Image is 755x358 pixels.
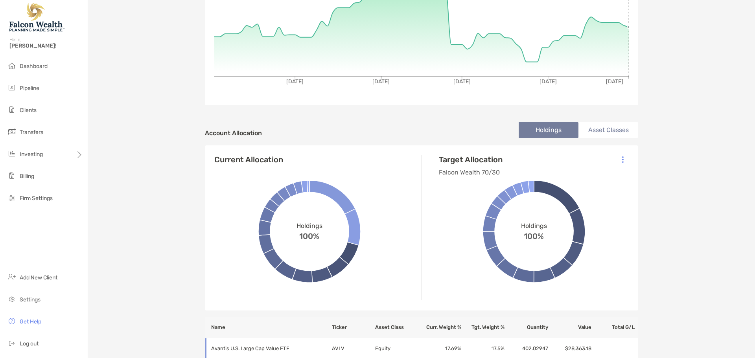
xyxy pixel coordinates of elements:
img: Icon List Menu [622,156,624,163]
tspan: [DATE] [453,78,471,85]
span: Dashboard [20,63,48,70]
span: 100% [299,229,319,241]
img: get-help icon [7,316,17,326]
li: Asset Classes [578,122,638,138]
img: clients icon [7,105,17,114]
img: firm-settings icon [7,193,17,202]
span: 100% [524,229,544,241]
span: Billing [20,173,34,180]
img: billing icon [7,171,17,180]
span: Get Help [20,318,41,325]
img: dashboard icon [7,61,17,70]
img: settings icon [7,294,17,304]
th: Asset Class [375,317,418,338]
img: investing icon [7,149,17,158]
span: Firm Settings [20,195,53,202]
tspan: [DATE] [372,78,390,85]
th: Value [549,317,592,338]
span: Transfers [20,129,43,136]
span: Holdings [296,222,322,229]
img: transfers icon [7,127,17,136]
tspan: [DATE] [286,78,304,85]
li: Holdings [519,122,578,138]
img: pipeline icon [7,83,17,92]
span: Clients [20,107,37,114]
span: Settings [20,296,41,303]
span: Log out [20,340,39,347]
th: Curr. Weight % [418,317,461,338]
img: Falcon Wealth Planning Logo [9,3,64,31]
th: Quantity [505,317,548,338]
span: Pipeline [20,85,39,92]
img: logout icon [7,338,17,348]
h4: Account Allocation [205,129,262,137]
span: Add New Client [20,274,57,281]
h4: Target Allocation [439,155,503,164]
tspan: [DATE] [540,78,557,85]
p: Avantis U.S. Large Cap Value ETF [211,343,321,353]
tspan: [DATE] [606,78,623,85]
img: add_new_client icon [7,272,17,282]
th: Name [205,317,331,338]
th: Ticker [331,317,375,338]
th: Tgt. Weight % [462,317,505,338]
p: Falcon Wealth 70/30 [439,167,503,177]
span: Investing [20,151,43,158]
h4: Current Allocation [214,155,283,164]
span: [PERSON_NAME]! [9,42,83,49]
span: Holdings [521,222,547,229]
th: Total G/L [592,317,638,338]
